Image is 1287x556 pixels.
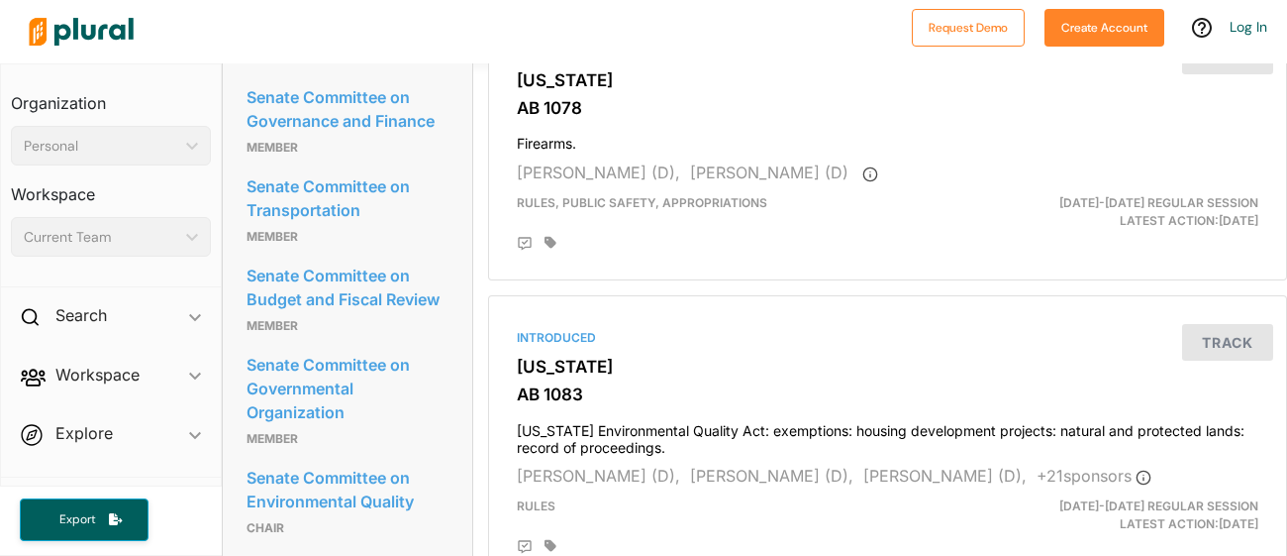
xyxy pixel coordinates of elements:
[1044,9,1164,47] button: Create Account
[517,385,1258,404] h3: AB 1083
[46,511,109,528] span: Export
[55,304,107,326] h2: Search
[24,227,178,248] div: Current Team
[863,466,1027,486] span: [PERSON_NAME] (D),
[912,9,1025,47] button: Request Demo
[517,499,555,513] span: Rules
[20,499,148,541] button: Export
[517,539,533,555] div: Add Position Statement
[690,163,848,182] span: [PERSON_NAME] (D)
[690,466,853,486] span: [PERSON_NAME] (D),
[544,236,556,250] div: Add tags
[517,329,1258,347] div: Introduced
[517,195,767,210] span: Rules, Public Safety, Appropriations
[544,539,556,553] div: Add tags
[517,413,1258,457] h4: [US_STATE] Environmental Quality Act: exemptions: housing development projects: natural and prote...
[517,163,680,182] span: [PERSON_NAME] (D),
[517,98,1258,118] h3: AB 1078
[1016,498,1273,533] div: Latest Action: [DATE]
[912,16,1025,37] a: Request Demo
[517,126,1258,153] h4: Firearms.
[247,136,448,160] p: Member
[247,261,448,314] a: Senate Committee on Budget and Fiscal Review
[1182,324,1273,361] button: Track
[247,314,448,338] p: Member
[247,350,448,427] a: Senate Committee on Governmental Organization
[247,225,448,249] p: Member
[517,357,1258,377] h3: [US_STATE]
[1059,499,1258,513] span: [DATE]-[DATE] Regular Session
[11,166,211,209] h3: Workspace
[517,70,1258,90] h3: [US_STATE]
[24,136,178,157] div: Personal
[247,427,448,451] p: Member
[1044,16,1164,37] a: Create Account
[11,74,211,118] h3: Organization
[1059,195,1258,210] span: [DATE]-[DATE] Regular Session
[517,466,680,486] span: [PERSON_NAME] (D),
[1037,466,1151,486] span: + 21 sponsor s
[1016,194,1273,230] div: Latest Action: [DATE]
[247,516,448,540] p: Chair
[247,463,448,516] a: Senate Committee on Environmental Quality
[247,82,448,136] a: Senate Committee on Governance and Finance
[517,236,533,252] div: Add Position Statement
[1230,18,1267,36] a: Log In
[247,171,448,225] a: Senate Committee on Transportation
